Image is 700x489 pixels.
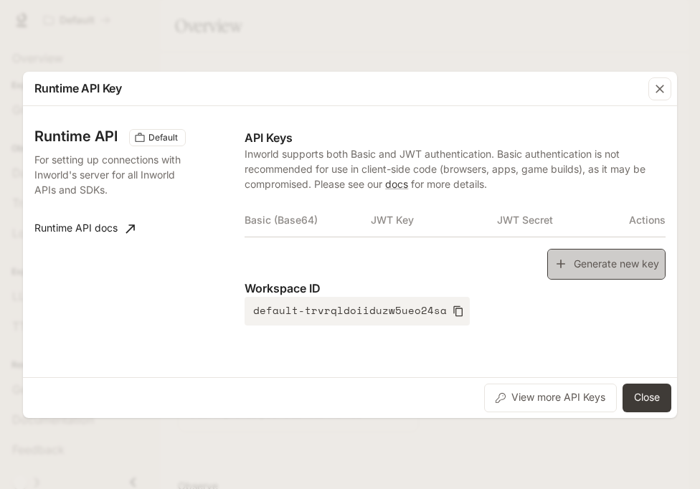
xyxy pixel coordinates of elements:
p: API Keys [245,129,666,146]
th: Basic (Base64) [245,203,371,237]
th: Actions [623,203,666,237]
p: Inworld supports both Basic and JWT authentication. Basic authentication is not recommended for u... [245,146,666,191]
th: JWT Secret [497,203,623,237]
button: default-trvrqldoiiduzw5ueo24sa [245,297,470,326]
a: docs [385,178,408,190]
p: Runtime API Key [34,80,122,97]
a: Runtime API docs [29,214,141,243]
button: Close [623,384,671,412]
span: Default [143,131,184,144]
button: View more API Keys [484,384,617,412]
p: For setting up connections with Inworld's server for all Inworld APIs and SDKs. [34,152,184,197]
p: Workspace ID [245,280,666,297]
h3: Runtime API [34,129,118,143]
th: JWT Key [371,203,497,237]
button: Generate new key [547,249,666,280]
div: These keys will apply to your current workspace only [129,129,186,146]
